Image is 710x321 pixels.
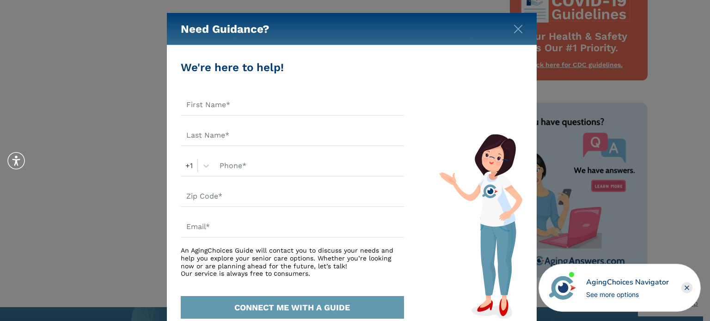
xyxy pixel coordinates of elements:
button: CONNECT ME WITH A GUIDE [181,296,404,319]
div: We're here to help! [181,59,404,76]
div: An AgingChoices Guide will contact you to discuss your needs and help you explore your senior car... [181,247,404,278]
input: Email* [181,216,404,237]
div: Close [681,282,692,293]
button: Close [514,23,523,32]
div: See more options [586,290,669,299]
input: First Name* [181,94,404,115]
img: avatar [547,272,578,303]
img: match-guide-form.svg [439,134,522,319]
input: Last Name* [181,125,404,146]
div: AgingChoices Navigator [586,277,669,288]
input: Zip Code* [181,186,404,207]
h5: Need Guidance? [181,13,269,45]
img: modal-close.svg [514,24,523,34]
input: Phone* [214,155,404,176]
